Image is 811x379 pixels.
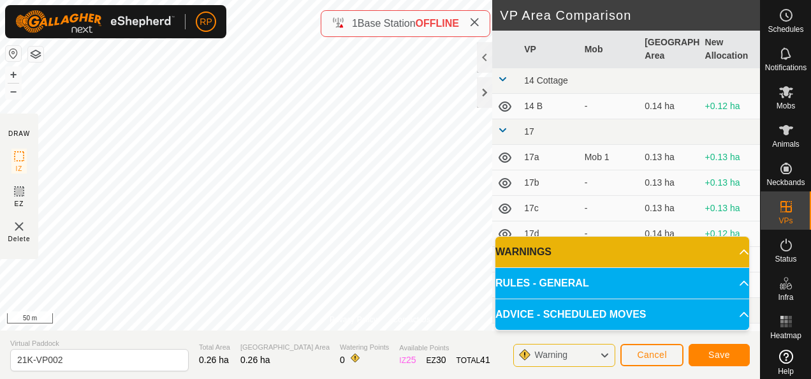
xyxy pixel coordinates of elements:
[16,164,23,174] span: IZ
[534,350,567,360] span: Warning
[777,102,795,110] span: Mobs
[399,343,490,353] span: Available Points
[585,100,634,113] div: -
[352,18,358,29] span: 1
[772,140,800,148] span: Animals
[495,307,646,322] span: ADVICE - SCHEDULED MOVES
[457,353,490,367] div: TOTAL
[775,255,796,263] span: Status
[708,350,730,360] span: Save
[393,314,430,325] a: Contact Us
[240,342,330,353] span: [GEOGRAPHIC_DATA] Area
[770,332,801,339] span: Heatmap
[416,18,459,29] span: OFFLINE
[639,145,699,170] td: 0.13 ha
[495,237,749,267] p-accordion-header: WARNINGS
[399,353,416,367] div: IZ
[778,368,794,375] span: Help
[768,26,803,33] span: Schedules
[700,31,760,68] th: New Allocation
[700,196,760,221] td: +0.13 ha
[495,276,589,291] span: RULES - GENERAL
[585,176,634,189] div: -
[519,31,579,68] th: VP
[639,196,699,221] td: 0.13 ha
[519,94,579,119] td: 14 B
[778,294,793,301] span: Infra
[639,221,699,247] td: 0.14 ha
[11,219,27,234] img: VP
[495,268,749,299] p-accordion-header: RULES - GENERAL
[406,355,416,365] span: 25
[519,170,579,196] td: 17b
[778,217,793,225] span: VPs
[524,75,568,85] span: 14 Cottage
[700,221,760,247] td: +0.12 ha
[436,355,446,365] span: 30
[199,355,229,365] span: 0.26 ha
[330,314,377,325] a: Privacy Policy
[28,47,43,62] button: Map Layers
[200,15,212,29] span: RP
[340,355,345,365] span: 0
[6,84,21,99] button: –
[766,179,805,186] span: Neckbands
[495,244,552,260] span: WARNINGS
[15,10,175,33] img: Gallagher Logo
[10,338,189,349] span: Virtual Paddock
[495,299,749,330] p-accordion-header: ADVICE - SCHEDULED MOVES
[637,350,667,360] span: Cancel
[480,355,490,365] span: 41
[580,31,639,68] th: Mob
[500,8,760,23] h2: VP Area Comparison
[700,94,760,119] td: +0.12 ha
[358,18,416,29] span: Base Station
[427,353,446,367] div: EZ
[700,170,760,196] td: +0.13 ha
[585,151,634,164] div: Mob 1
[8,129,30,138] div: DRAW
[585,202,634,215] div: -
[199,342,230,353] span: Total Area
[689,344,750,366] button: Save
[765,64,807,71] span: Notifications
[639,94,699,119] td: 0.14 ha
[6,67,21,82] button: +
[524,126,534,137] span: 17
[639,31,699,68] th: [GEOGRAPHIC_DATA] Area
[639,170,699,196] td: 0.13 ha
[15,199,24,209] span: EZ
[700,145,760,170] td: +0.13 ha
[8,234,31,244] span: Delete
[240,355,270,365] span: 0.26 ha
[519,196,579,221] td: 17c
[620,344,683,366] button: Cancel
[519,145,579,170] td: 17a
[340,342,389,353] span: Watering Points
[6,46,21,61] button: Reset Map
[519,221,579,247] td: 17d
[585,227,634,241] div: -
